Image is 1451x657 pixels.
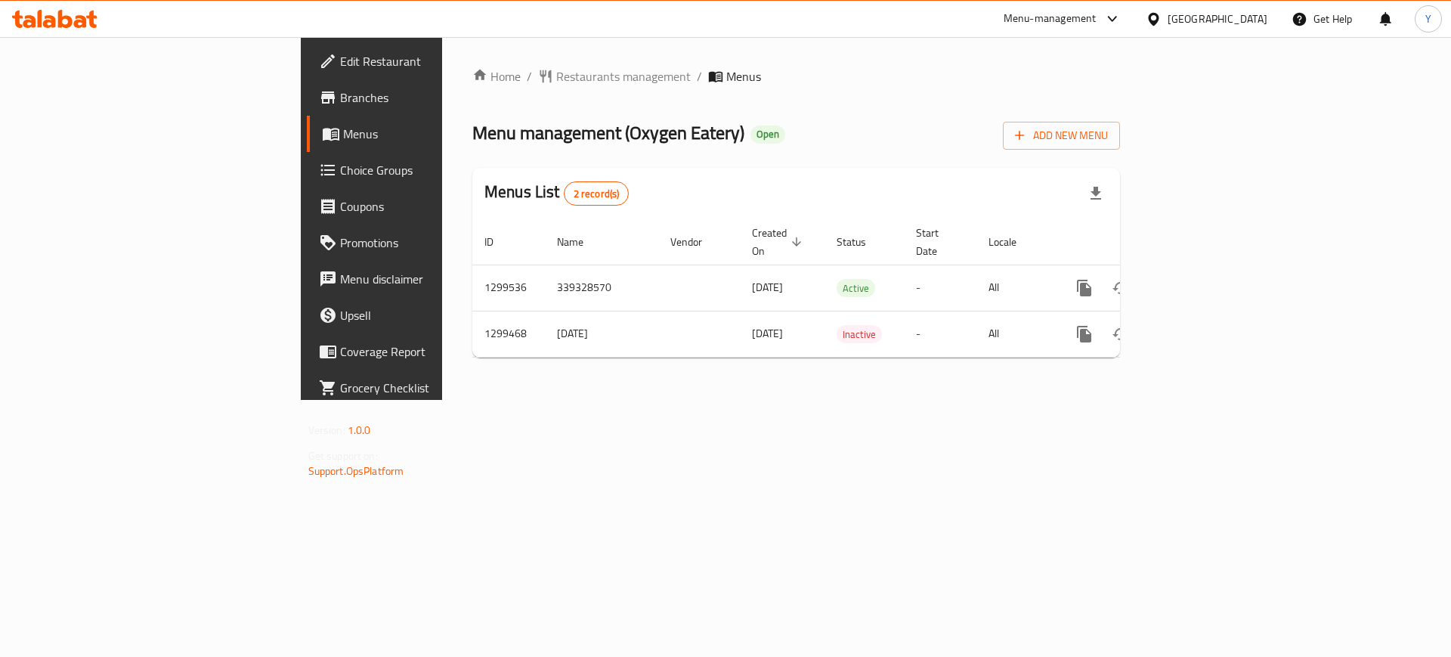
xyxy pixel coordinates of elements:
[307,333,543,370] a: Coverage Report
[340,52,531,70] span: Edit Restaurant
[697,67,702,85] li: /
[340,379,531,397] span: Grocery Checklist
[837,280,875,297] span: Active
[976,265,1054,311] td: All
[308,420,345,440] span: Version:
[545,311,658,357] td: [DATE]
[837,279,875,297] div: Active
[557,233,603,251] span: Name
[307,43,543,79] a: Edit Restaurant
[484,181,629,206] h2: Menus List
[348,420,371,440] span: 1.0.0
[307,225,543,261] a: Promotions
[750,128,785,141] span: Open
[472,67,1120,85] nav: breadcrumb
[556,67,691,85] span: Restaurants management
[472,219,1224,358] table: enhanced table
[307,152,543,188] a: Choice Groups
[752,277,783,297] span: [DATE]
[340,270,531,288] span: Menu disclaimer
[1066,316,1103,352] button: more
[670,233,722,251] span: Vendor
[340,342,531,361] span: Coverage Report
[1078,175,1114,212] div: Export file
[904,311,976,357] td: -
[545,265,658,311] td: 339328570
[1015,126,1108,145] span: Add New Menu
[1425,11,1431,27] span: Y
[916,224,958,260] span: Start Date
[837,325,882,343] div: Inactive
[1003,122,1120,150] button: Add New Menu
[1004,10,1097,28] div: Menu-management
[340,88,531,107] span: Branches
[837,326,882,343] span: Inactive
[1103,316,1139,352] button: Change Status
[564,181,630,206] div: Total records count
[837,233,886,251] span: Status
[340,161,531,179] span: Choice Groups
[726,67,761,85] span: Menus
[307,261,543,297] a: Menu disclaimer
[976,311,1054,357] td: All
[340,306,531,324] span: Upsell
[308,446,378,466] span: Get support on:
[752,224,806,260] span: Created On
[308,461,404,481] a: Support.OpsPlatform
[472,116,744,150] span: Menu management ( Oxygen Eatery )
[307,370,543,406] a: Grocery Checklist
[307,79,543,116] a: Branches
[565,187,629,201] span: 2 record(s)
[750,126,785,144] div: Open
[1054,219,1224,265] th: Actions
[1168,11,1267,27] div: [GEOGRAPHIC_DATA]
[307,188,543,225] a: Coupons
[1066,270,1103,306] button: more
[1103,270,1139,306] button: Change Status
[752,324,783,343] span: [DATE]
[340,197,531,215] span: Coupons
[484,233,513,251] span: ID
[307,297,543,333] a: Upsell
[538,67,691,85] a: Restaurants management
[343,125,531,143] span: Menus
[307,116,543,152] a: Menus
[988,233,1036,251] span: Locale
[340,234,531,252] span: Promotions
[904,265,976,311] td: -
